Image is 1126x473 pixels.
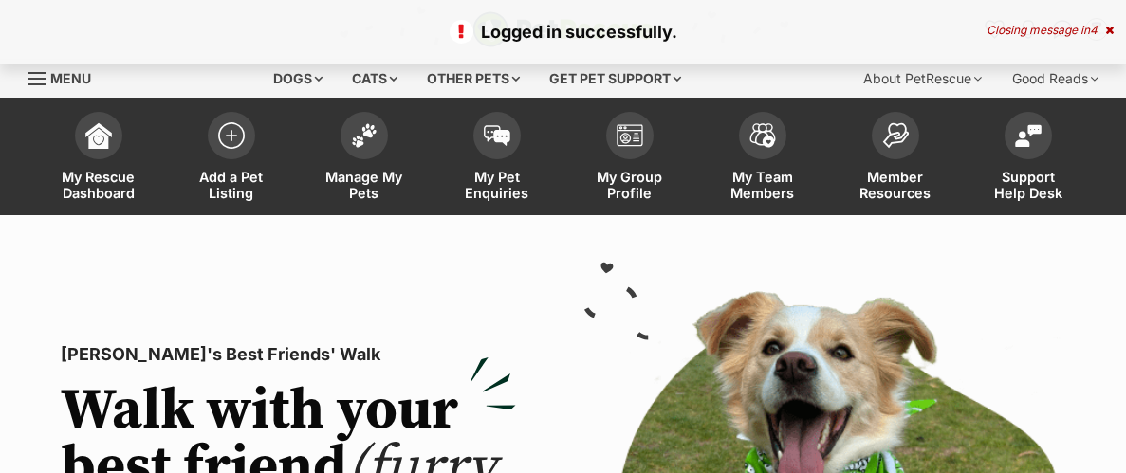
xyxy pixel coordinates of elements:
div: About PetRescue [850,60,995,98]
img: member-resources-icon-8e73f808a243e03378d46382f2149f9095a855e16c252ad45f914b54edf8863c.svg [882,122,909,148]
span: Menu [50,70,91,86]
a: My Pet Enquiries [431,102,563,215]
span: Manage My Pets [322,169,407,201]
a: Add a Pet Listing [165,102,298,215]
a: My Rescue Dashboard [32,102,165,215]
span: Member Resources [853,169,938,201]
span: Support Help Desk [986,169,1071,201]
a: My Group Profile [563,102,696,215]
img: group-profile-icon-3fa3cf56718a62981997c0bc7e787c4b2cf8bcc04b72c1350f741eb67cf2f40e.svg [617,124,643,147]
div: Cats [339,60,411,98]
img: team-members-icon-5396bd8760b3fe7c0b43da4ab00e1e3bb1a5d9ba89233759b79545d2d3fc5d0d.svg [749,123,776,148]
img: pet-enquiries-icon-7e3ad2cf08bfb03b45e93fb7055b45f3efa6380592205ae92323e6603595dc1f.svg [484,125,510,146]
span: My Pet Enquiries [454,169,540,201]
span: My Team Members [720,169,805,201]
p: [PERSON_NAME]'s Best Friends' Walk [61,341,516,368]
a: Menu [28,60,104,94]
div: Good Reads [999,60,1112,98]
span: My Rescue Dashboard [56,169,141,201]
div: Dogs [260,60,336,98]
img: help-desk-icon-fdf02630f3aa405de69fd3d07c3f3aa587a6932b1a1747fa1d2bba05be0121f9.svg [1015,124,1042,147]
span: Add a Pet Listing [189,169,274,201]
img: dashboard-icon-eb2f2d2d3e046f16d808141f083e7271f6b2e854fb5c12c21221c1fb7104beca.svg [85,122,112,149]
a: My Team Members [696,102,829,215]
div: Other pets [414,60,533,98]
span: My Group Profile [587,169,673,201]
a: Manage My Pets [298,102,431,215]
a: Member Resources [829,102,962,215]
img: add-pet-listing-icon-0afa8454b4691262ce3f59096e99ab1cd57d4a30225e0717b998d2c9b9846f56.svg [218,122,245,149]
img: manage-my-pets-icon-02211641906a0b7f246fdf0571729dbe1e7629f14944591b6c1af311fb30b64b.svg [351,123,378,148]
a: Support Help Desk [962,102,1095,215]
div: Get pet support [536,60,694,98]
